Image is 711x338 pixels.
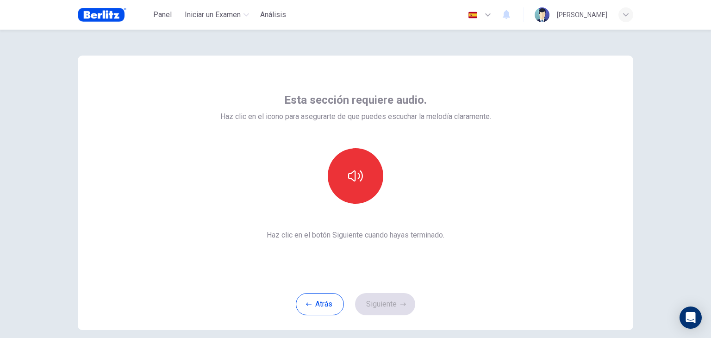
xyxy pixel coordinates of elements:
span: Iniciar un Examen [185,9,241,20]
div: Necesitas una licencia para acceder a este contenido [256,6,290,23]
span: Panel [153,9,172,20]
div: [PERSON_NAME] [557,9,607,20]
button: Análisis [256,6,290,23]
button: Panel [148,6,177,23]
span: Haz clic en el botón Siguiente cuando hayas terminado. [220,230,491,241]
img: es [467,12,479,19]
span: Análisis [260,9,286,20]
a: Berlitz Brasil logo [78,6,148,24]
div: Open Intercom Messenger [680,307,702,329]
button: Atrás [296,293,344,315]
img: Berlitz Brasil logo [78,6,126,24]
span: Esta sección requiere audio. [284,93,427,107]
span: Haz clic en el icono para asegurarte de que puedes escuchar la melodía claramente. [220,111,491,122]
button: Iniciar un Examen [181,6,253,23]
img: Profile picture [535,7,549,22]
